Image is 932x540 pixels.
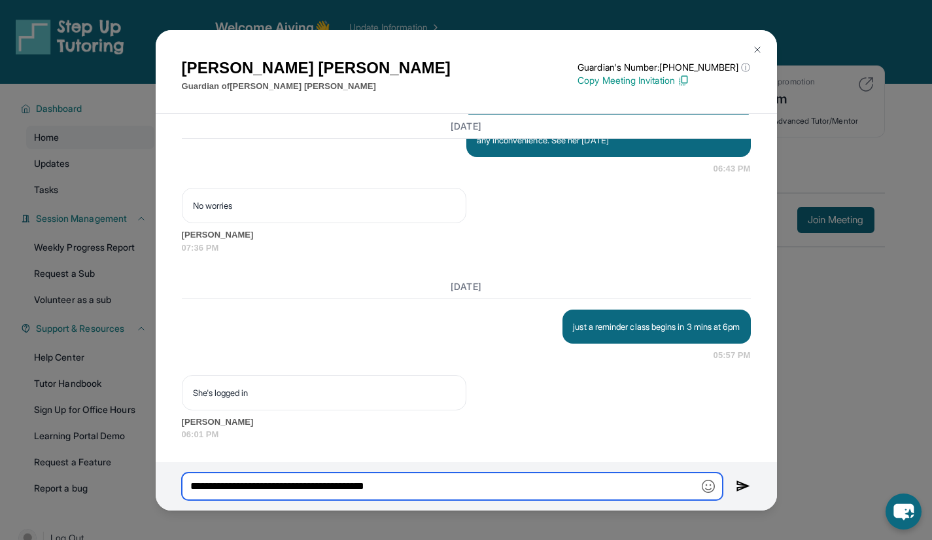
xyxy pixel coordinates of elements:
[714,349,751,362] span: 05:57 PM
[578,61,750,74] p: Guardian's Number: [PHONE_NUMBER]
[573,320,740,333] p: just a reminder class begins in 3 mins at 6pm
[182,80,451,93] p: Guardian of [PERSON_NAME] [PERSON_NAME]
[752,45,763,55] img: Close Icon
[182,119,751,132] h3: [DATE]
[193,199,455,212] p: No worries
[678,75,689,86] img: Copy Icon
[702,480,715,493] img: Emoji
[578,74,750,87] p: Copy Meeting Invitation
[736,478,751,494] img: Send icon
[886,494,922,530] button: chat-button
[182,416,751,429] span: [PERSON_NAME]
[193,386,455,399] p: She's logged in
[714,162,751,175] span: 06:43 PM
[182,56,451,80] h1: [PERSON_NAME] [PERSON_NAME]
[182,242,751,255] span: 07:36 PM
[182,228,751,242] span: [PERSON_NAME]
[182,280,751,293] h3: [DATE]
[182,428,751,441] span: 06:01 PM
[741,61,750,74] span: ⓘ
